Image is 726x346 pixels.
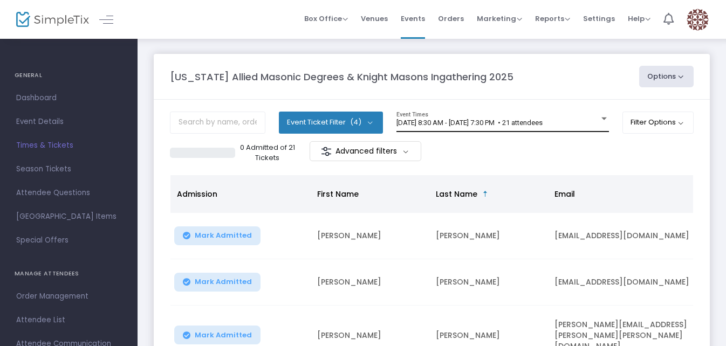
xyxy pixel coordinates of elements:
button: Mark Admitted [174,273,261,292]
td: [EMAIL_ADDRESS][DOMAIN_NAME] [548,213,710,259]
span: Special Offers [16,233,121,247]
span: [GEOGRAPHIC_DATA] Items [16,210,121,224]
span: Mark Admitted [195,331,252,340]
span: Events [401,5,425,32]
span: Times & Tickets [16,139,121,153]
span: Attendee List [16,313,121,327]
p: 0 Admitted of 21 Tickets [239,142,295,163]
button: Options [639,66,694,87]
span: Event Details [16,115,121,129]
span: Email [554,189,575,199]
m-button: Advanced filters [310,141,421,161]
span: First Name [317,189,359,199]
span: Sortable [481,190,490,198]
span: Attendee Questions [16,186,121,200]
h4: GENERAL [15,65,123,86]
span: Last Name [436,189,477,199]
span: Admission [177,189,217,199]
span: Venues [361,5,388,32]
button: Filter Options [622,112,694,133]
span: Dashboard [16,91,121,105]
span: Order Management [16,289,121,303]
h4: MANAGE ATTENDEES [15,263,123,285]
span: Box Office [304,13,348,24]
td: [PERSON_NAME] [311,259,429,306]
span: (4) [350,118,361,127]
span: Mark Admitted [195,231,252,240]
span: Season Tickets [16,162,121,176]
button: Mark Admitted [174,326,261,344]
span: Mark Admitted [195,278,252,286]
span: [DATE] 8:30 AM - [DATE] 7:30 PM • 21 attendees [396,119,543,127]
span: Reports [535,13,570,24]
m-panel-title: [US_STATE] Allied Masonic Degrees & Knight Masons Ingathering 2025 [170,70,513,84]
span: Help [628,13,650,24]
td: [PERSON_NAME] [429,259,548,306]
button: Mark Admitted [174,226,261,245]
img: filter [321,146,332,157]
span: Marketing [477,13,522,24]
button: Event Ticket Filter(4) [279,112,383,133]
span: Settings [583,5,615,32]
td: [PERSON_NAME] [429,213,548,259]
td: [PERSON_NAME] [311,213,429,259]
span: Orders [438,5,464,32]
input: Search by name, order number, email, ip address [170,112,265,134]
td: [EMAIL_ADDRESS][DOMAIN_NAME] [548,259,710,306]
